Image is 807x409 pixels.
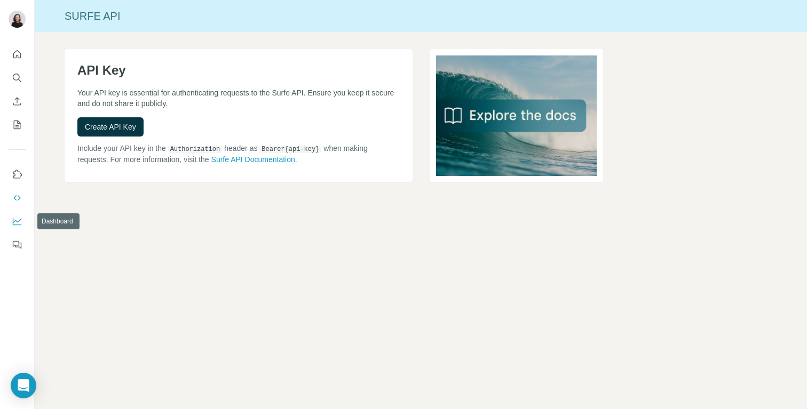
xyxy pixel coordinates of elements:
[11,373,36,398] div: Open Intercom Messenger
[9,165,26,184] button: Use Surfe on LinkedIn
[77,62,400,79] h1: API Key
[85,122,136,132] span: Create API Key
[35,9,807,23] div: Surfe API
[259,146,321,153] code: Bearer {api-key}
[9,235,26,254] button: Feedback
[9,92,26,111] button: Enrich CSV
[9,45,26,64] button: Quick start
[9,188,26,207] button: Use Surfe API
[9,115,26,134] button: My lists
[77,117,144,137] button: Create API Key
[211,155,295,164] a: Surfe API Documentation
[9,11,26,28] img: Avatar
[9,68,26,87] button: Search
[9,212,26,231] button: Dashboard
[77,143,400,165] p: Include your API key in the header as when making requests. For more information, visit the .
[77,87,400,109] p: Your API key is essential for authenticating requests to the Surfe API. Ensure you keep it secure...
[168,146,223,153] code: Authorization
